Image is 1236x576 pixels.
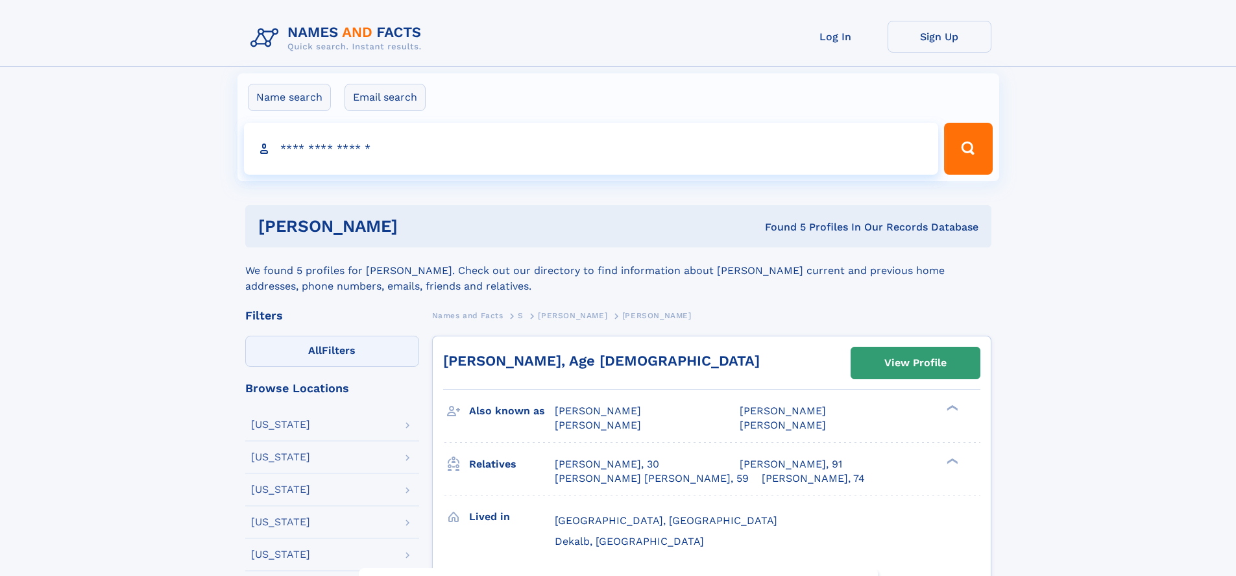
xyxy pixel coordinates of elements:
[518,307,524,323] a: S
[258,218,581,234] h1: [PERSON_NAME]
[622,311,692,320] span: [PERSON_NAME]
[943,404,959,412] div: ❯
[432,307,503,323] a: Names and Facts
[469,453,555,475] h3: Relatives
[851,347,980,379] a: View Profile
[245,336,419,367] label: Filters
[888,21,991,53] a: Sign Up
[443,353,760,369] a: [PERSON_NAME], Age [DEMOGRAPHIC_DATA]
[469,506,555,528] h3: Lived in
[251,517,310,527] div: [US_STATE]
[251,549,310,560] div: [US_STATE]
[248,84,331,111] label: Name search
[251,419,310,430] div: [US_STATE]
[345,84,426,111] label: Email search
[555,419,641,431] span: [PERSON_NAME]
[581,220,978,234] div: Found 5 Profiles In Our Records Database
[555,457,659,471] a: [PERSON_NAME], 30
[469,400,555,422] h3: Also known as
[944,123,992,175] button: Search Button
[251,452,310,462] div: [US_STATE]
[555,514,777,527] span: [GEOGRAPHIC_DATA], [GEOGRAPHIC_DATA]
[555,471,749,486] a: [PERSON_NAME] [PERSON_NAME], 59
[244,123,939,175] input: search input
[943,457,959,465] div: ❯
[538,307,607,323] a: [PERSON_NAME]
[245,382,419,394] div: Browse Locations
[308,344,322,357] span: All
[555,535,704,547] span: Dekalb, [GEOGRAPHIC_DATA]
[740,405,826,417] span: [PERSON_NAME]
[784,21,888,53] a: Log In
[245,247,991,294] div: We found 5 profiles for [PERSON_NAME]. Check out our directory to find information about [PERSON_...
[740,457,842,471] a: [PERSON_NAME], 91
[884,348,947,378] div: View Profile
[762,471,865,486] a: [PERSON_NAME], 74
[251,484,310,495] div: [US_STATE]
[518,311,524,320] span: S
[245,21,432,56] img: Logo Names and Facts
[740,419,826,431] span: [PERSON_NAME]
[555,405,641,417] span: [PERSON_NAME]
[538,311,607,320] span: [PERSON_NAME]
[245,310,419,321] div: Filters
